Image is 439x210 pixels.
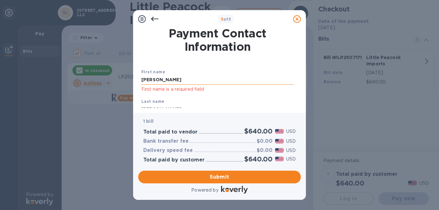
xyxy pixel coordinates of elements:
[244,127,273,135] h2: $640.00
[286,128,296,135] p: USD
[143,173,296,181] span: Submit
[141,105,294,114] input: Enter your last name
[275,139,284,143] img: USD
[141,75,294,85] input: Enter your first name
[257,138,273,144] h3: $0.00
[141,86,294,93] p: First name is a required field
[143,129,198,135] h3: Total paid to vendor
[275,148,284,153] img: USD
[143,148,193,154] h3: Delivery speed fee
[221,17,231,22] b: of 3
[221,186,248,194] img: Logo
[143,157,205,163] h3: Total paid by customer
[244,155,273,163] h2: $640.00
[143,138,189,144] h3: Bank transfer fee
[286,138,296,145] p: USD
[141,99,165,104] b: Last name
[138,171,301,183] button: Submit
[221,17,223,22] span: 3
[191,187,218,194] p: Powered by
[257,148,273,154] h3: $0.00
[275,129,284,134] img: USD
[286,156,296,162] p: USD
[141,27,294,53] h1: Payment Contact Information
[141,69,165,74] b: First name
[275,157,284,161] img: USD
[143,119,153,124] b: 1 bill
[286,147,296,154] p: USD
